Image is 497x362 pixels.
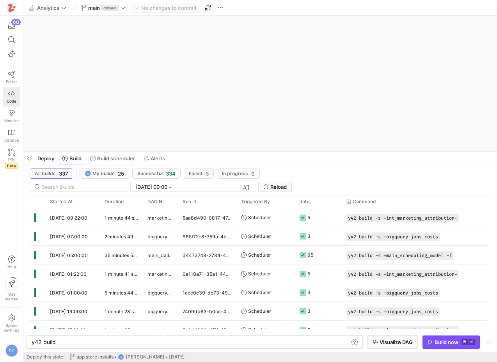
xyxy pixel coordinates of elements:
[50,252,88,258] span: [DATE] 05:00:00
[251,170,255,177] span: 0
[132,169,181,179] button: Successful334
[50,234,88,240] span: [DATE] 07:00:00
[307,302,311,320] div: 3
[105,271,150,277] y42-duration: 1 minute 41 seconds
[184,169,214,179] button: Failed3
[178,321,236,339] div: 5e344980-df5f-459c-aa23-f8fd821e43d6
[183,199,197,204] span: Run Id
[3,19,20,33] button: 68
[105,252,156,258] y42-duration: 35 minutes 59 seconds
[59,170,68,177] span: 337
[3,1,20,14] a: https://storage.googleapis.com/y42-prod-data-exchange/images/h4OkG5kwhGXbZ2sFpobXAPbjBGJTZTGe3yEd...
[248,264,271,283] span: Scheduler
[88,5,100,11] span: main
[59,152,85,165] button: Build
[37,155,54,161] span: Deploy
[3,67,20,87] a: Editor
[35,171,56,176] span: All builds
[67,352,187,362] button: app store installsPY[PERSON_NAME][DATE]
[300,199,311,204] span: Jobs
[367,335,418,349] button: Visualize DAG
[248,208,271,227] span: Scheduler
[217,169,260,179] button: In progress0
[3,274,20,304] button: Getstarted
[8,4,16,12] img: https://storage.googleapis.com/y42-prod-data-exchange/images/h4OkG5kwhGXbZ2sFpobXAPbjBGJTZTGe3yEd...
[3,311,20,336] a: Spacesettings
[307,283,311,302] div: 3
[151,155,165,161] span: Alerts
[135,184,167,190] input: Start datetime
[5,292,18,301] span: Get started
[126,354,165,360] span: [PERSON_NAME]
[147,209,173,227] span: marketing_attribution
[189,171,202,176] span: Failed
[169,354,185,360] span: [DATE]
[140,152,169,165] button: Alerts
[3,146,20,172] a: PRsBeta
[4,323,19,332] span: Space settings
[85,170,91,177] div: PY
[461,339,468,345] kbd: ⌘
[97,155,135,161] span: Build scheduler
[147,284,173,302] span: bigquery_jobs_costs
[178,264,236,283] div: 0e118a71-35a1-44db-9dc2-91a15edf72de
[348,290,438,296] span: y42 build -s +bigquery_jobs_costs
[241,199,270,204] span: Triggered By
[348,271,457,277] span: y42 build -s +int_marketing_attribution+
[178,302,236,320] div: 7409db63-b0cc-4314-ae6d-607f3a858483
[4,138,19,142] span: Catalog
[173,184,224,190] input: End datetime
[101,5,119,11] span: default
[4,118,19,123] span: Monitor
[422,335,480,349] button: Build now⌘⏎
[248,302,271,320] span: Scheduler
[105,309,150,314] y42-duration: 1 minute 28 seconds
[307,264,310,283] div: 5
[76,354,114,360] span: app store installs
[166,170,176,177] span: 334
[147,265,173,283] span: marketing_attribution
[307,227,311,245] div: 3
[92,171,115,176] span: My builds
[248,283,271,302] span: Scheduler
[348,328,457,333] span: y42 build -s +int_marketing_attribution+
[3,252,20,272] button: Help
[118,170,124,177] span: 25
[8,157,15,162] span: PRs
[3,342,20,359] button: PY
[6,79,17,84] span: Editor
[3,87,20,106] a: Code
[69,155,82,161] span: Build
[105,327,150,333] y42-duration: 1 minute 35 seconds
[80,169,129,179] button: PYMy builds25
[50,199,73,204] span: Started At
[178,227,236,245] div: 985f72c8-759a-4b66-b852-f60811cf0f21
[178,246,236,264] div: d4473748-2784-4beb-b17f-5ec1e22ea13c
[353,199,376,204] span: Command
[105,290,153,296] y42-duration: 5 minutes 44 seconds
[27,354,64,360] span: Deploy this state:
[178,208,236,227] div: 5aa8d490-0817-47c3-89e1-8f23a4edd061
[206,170,209,177] span: 3
[30,169,73,179] button: All builds337
[105,234,153,240] y42-duration: 2 minutes 49 seconds
[87,152,138,165] button: Build scheduler
[50,327,86,333] span: [DATE] 17:22:00
[3,126,20,146] a: Catalog
[118,354,124,360] div: PY
[5,163,18,169] span: Beta
[348,253,452,258] span: y42 build -s +main_scheduling_model -f
[5,344,18,357] div: PY
[7,99,16,103] span: Code
[105,215,151,221] y42-duration: 1 minute 44 seconds
[169,184,172,190] span: –
[348,215,457,221] span: y42 build -s +int_marketing_attribution+
[79,3,128,13] button: maindefault
[11,19,21,25] div: 68
[42,184,121,190] input: Search Builds
[50,215,87,221] span: [DATE] 09:22:00
[37,5,59,11] span: Analytics
[469,339,475,345] kbd: ⏎
[248,227,271,245] span: Scheduler
[50,271,87,277] span: [DATE] 01:22:00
